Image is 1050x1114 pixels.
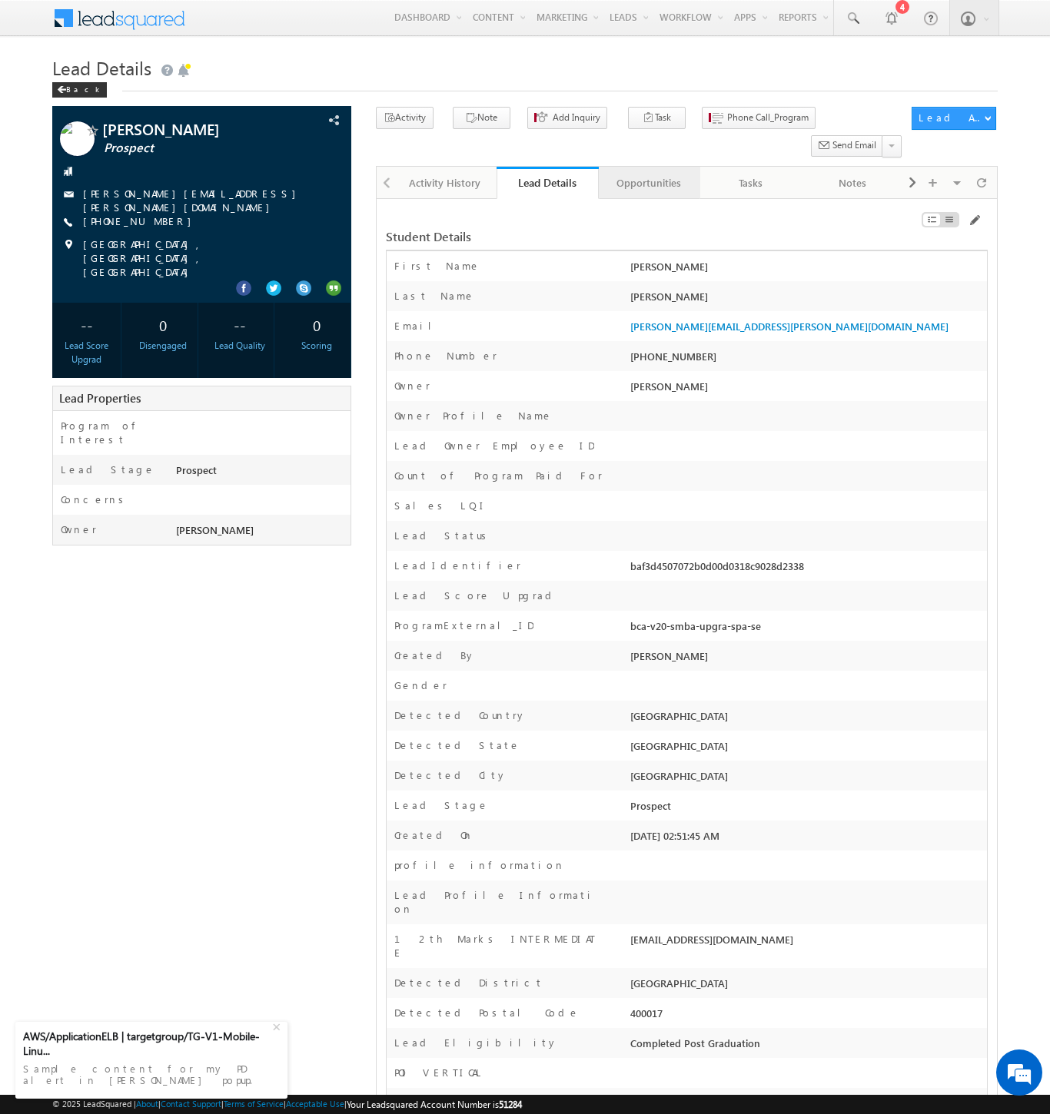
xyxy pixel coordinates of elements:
[497,167,598,199] a: Lead Details
[394,678,447,692] label: Gender
[136,1099,158,1109] a: About
[61,492,129,506] label: Concerns
[394,588,557,602] label: Lead Score Upgrad
[394,499,488,512] label: Sales LQI
[83,237,324,279] span: [GEOGRAPHIC_DATA], [GEOGRAPHIC_DATA], [GEOGRAPHIC_DATA]
[394,289,475,303] label: Last Name
[832,138,876,152] span: Send Email
[52,81,115,94] a: Back
[52,82,107,98] div: Back
[133,339,194,353] div: Disengaged
[394,738,520,752] label: Detected State
[394,1066,484,1079] label: POI VERTICAL
[407,174,483,192] div: Activity History
[626,828,987,850] div: [DATE] 02:51:45 AM
[394,888,603,916] label: Lead Profile Information
[394,976,543,990] label: Detected District
[394,469,603,482] label: Count of Program Paid For
[104,141,288,156] span: Prospect
[102,121,287,137] span: [PERSON_NAME]
[83,187,304,214] a: [PERSON_NAME][EMAIL_ADDRESS][PERSON_NAME][DOMAIN_NAME]
[499,1099,522,1110] span: 51284
[224,1099,284,1109] a: Terms of Service
[61,463,155,476] label: Lead Stage
[394,1006,580,1020] label: Detected Postal Code
[630,320,949,333] a: [PERSON_NAME][EMAIL_ADDRESS][PERSON_NAME][DOMAIN_NAME]
[286,339,347,353] div: Scoring
[527,107,607,129] button: Add Inquiry
[172,463,351,484] div: Prospect
[60,121,95,161] img: Profile photo
[26,81,65,101] img: d_60004797649_company_0_60004797649
[626,259,987,280] div: [PERSON_NAME]
[347,1099,522,1110] span: Your Leadsquared Account Number is
[252,8,289,45] div: Minimize live chat window
[626,618,987,640] div: bca-v20-smba-upgra-spa-se
[395,167,497,199] a: Activity History
[23,1058,280,1091] div: Sample content for my PD alert in [PERSON_NAME] popup.
[626,1006,987,1027] div: 400017
[611,174,686,192] div: Opportunities
[626,1036,987,1057] div: Completed Post Graduation
[133,310,194,339] div: 0
[912,107,996,130] button: Lead Actions
[394,708,527,722] label: Detected Country
[210,310,271,339] div: --
[20,142,281,460] textarea: Type your message and hit 'Enter'
[161,1099,221,1109] a: Contact Support
[56,310,117,339] div: --
[394,648,476,662] label: Created By
[80,81,258,101] div: Chat with us now
[394,559,521,572] label: LeadIdentifier
[919,111,984,124] div: Lead Actions
[394,1036,558,1049] label: Lead Eligibility
[61,522,97,536] label: Owner
[394,932,603,960] label: 12th Marks INTERMEDIATE
[626,708,987,730] div: [GEOGRAPHIC_DATA]
[394,618,533,632] label: ProgramExternal_ID
[626,738,987,760] div: [GEOGRAPHIC_DATA]
[394,319,444,333] label: Email
[626,289,987,310] div: [PERSON_NAME]
[23,1029,271,1057] div: AWS/ApplicationELB | targetgroup/TG-V1-Mobile-Linu...
[713,174,788,192] div: Tasks
[814,174,889,192] div: Notes
[626,648,987,670] div: [PERSON_NAME]
[394,349,497,363] label: Phone Number
[286,310,347,339] div: 0
[394,529,492,542] label: Lead Status
[628,107,686,129] button: Task
[83,214,199,230] span: [PHONE_NUMBER]
[394,858,565,872] label: profile information
[394,259,480,273] label: First Name
[286,1099,344,1109] a: Acceptable Use
[269,1016,287,1035] div: +
[802,167,903,199] a: Notes
[52,1097,522,1112] span: © 2025 LeadSquared | | | | |
[52,55,151,80] span: Lead Details
[702,107,816,129] button: Phone Call_Program
[700,167,802,199] a: Tasks
[626,976,987,997] div: [GEOGRAPHIC_DATA]
[209,473,279,494] em: Start Chat
[394,439,594,453] label: Lead Owner Employee ID
[630,380,708,393] span: [PERSON_NAME]
[508,175,586,190] div: Lead Details
[394,379,430,393] label: Owner
[386,230,782,244] div: Student Details
[811,135,883,157] button: Send Email
[59,390,141,406] span: Lead Properties
[599,167,700,199] a: Opportunities
[394,409,553,423] label: Owner Profile Name
[210,339,271,353] div: Lead Quality
[56,339,117,366] div: Lead Score Upgrad
[553,111,600,124] span: Add Inquiry
[626,349,987,370] div: [PHONE_NUMBER]
[453,107,510,129] button: Note
[176,523,254,536] span: [PERSON_NAME]
[394,798,489,812] label: Lead Stage
[394,768,507,782] label: Detected City
[376,107,434,129] button: Activity
[626,559,987,580] div: baf3d4507072b0d00d0318c9028d2338
[626,798,987,820] div: Prospect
